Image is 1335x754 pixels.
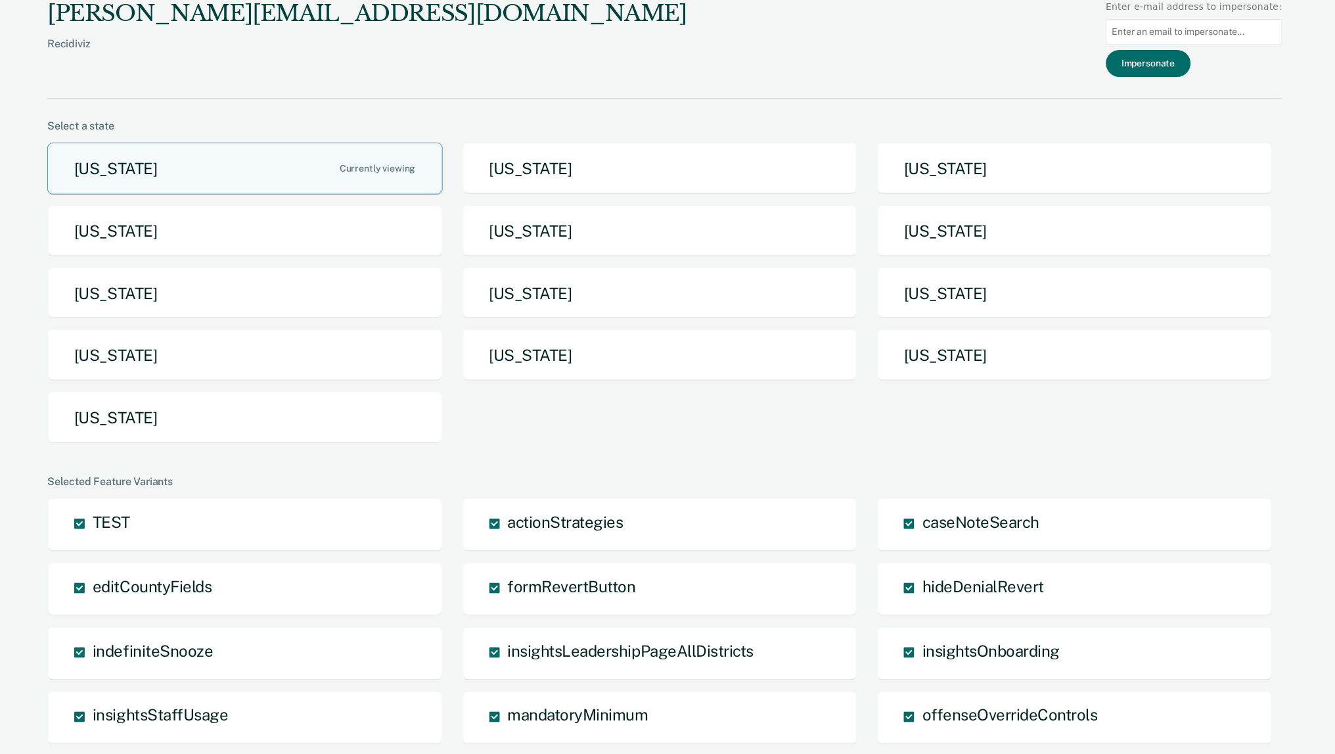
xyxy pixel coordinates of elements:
[1106,50,1191,77] button: Impersonate
[922,706,1098,724] span: offenseOverrideControls
[93,642,213,660] span: indefiniteSnooze
[93,706,228,724] span: insightsStaffUsage
[47,120,1282,132] div: Select a state
[47,475,1282,488] div: Selected Feature Variants
[463,329,858,381] button: [US_STATE]
[47,37,687,71] div: Recidiviz
[463,143,858,195] button: [US_STATE]
[463,205,858,257] button: [US_STATE]
[508,513,623,531] span: actionStrategies
[877,329,1273,381] button: [US_STATE]
[508,642,754,660] span: insightsLeadershipPageAllDistricts
[877,268,1273,319] button: [US_STATE]
[463,268,858,319] button: [US_STATE]
[508,706,648,724] span: mandatoryMinimum
[922,642,1060,660] span: insightsOnboarding
[877,143,1273,195] button: [US_STATE]
[93,577,212,596] span: editCountyFields
[47,329,443,381] button: [US_STATE]
[1106,19,1282,45] input: Enter an email to impersonate...
[47,143,443,195] button: [US_STATE]
[93,513,130,531] span: TEST
[47,268,443,319] button: [US_STATE]
[877,205,1273,257] button: [US_STATE]
[922,577,1044,596] span: hideDenialRevert
[47,392,443,444] button: [US_STATE]
[922,513,1039,531] span: caseNoteSearch
[508,577,636,596] span: formRevertButton
[47,205,443,257] button: [US_STATE]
